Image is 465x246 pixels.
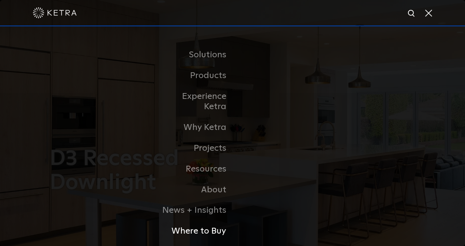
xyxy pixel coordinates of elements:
[158,180,232,200] a: About
[158,86,232,118] a: Experience Ketra
[158,200,232,221] a: News + Insights
[158,117,232,138] a: Why Ketra
[158,65,232,86] a: Products
[158,45,307,242] div: Navigation Menu
[33,7,77,18] img: ketra-logo-2019-white
[158,221,232,242] a: Where to Buy
[158,138,232,159] a: Projects
[407,9,416,18] img: search icon
[158,159,232,180] a: Resources
[158,45,232,65] a: Solutions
